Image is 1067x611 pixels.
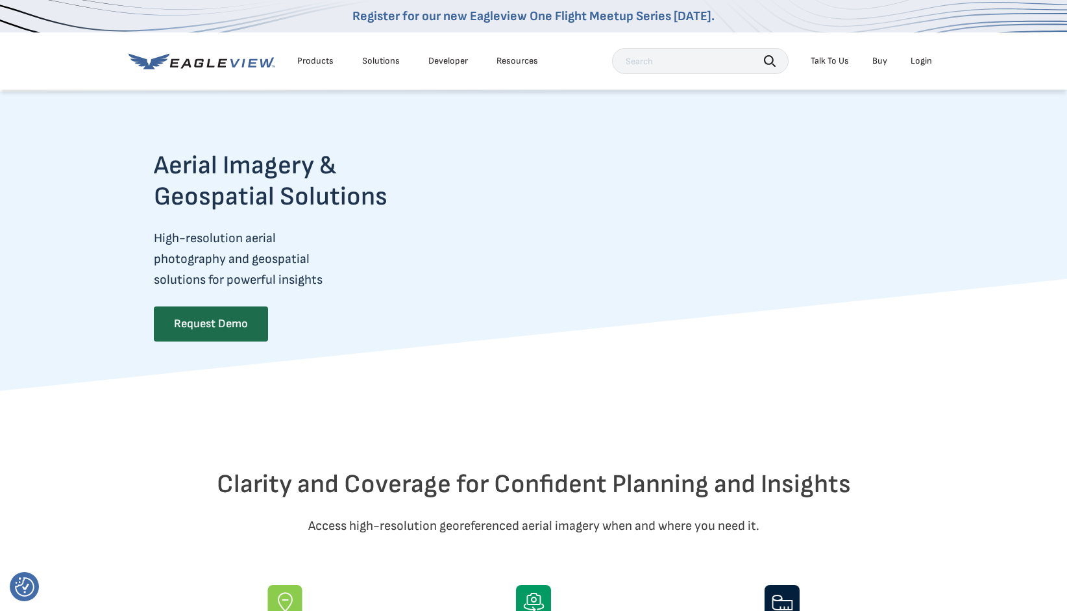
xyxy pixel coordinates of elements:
[911,55,932,67] div: Login
[154,150,438,212] h2: Aerial Imagery & Geospatial Solutions
[297,55,334,67] div: Products
[154,228,438,290] p: High-resolution aerial photography and geospatial solutions for powerful insights
[154,516,913,536] p: Access high-resolution georeferenced aerial imagery when and where you need it.
[612,48,789,74] input: Search
[154,306,268,342] a: Request Demo
[811,55,849,67] div: Talk To Us
[362,55,400,67] div: Solutions
[872,55,887,67] a: Buy
[428,55,468,67] a: Developer
[154,469,913,500] h2: Clarity and Coverage for Confident Planning and Insights
[497,55,538,67] div: Resources
[352,8,715,24] a: Register for our new Eagleview One Flight Meetup Series [DATE].
[15,577,34,597] button: Consent Preferences
[15,577,34,597] img: Revisit consent button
